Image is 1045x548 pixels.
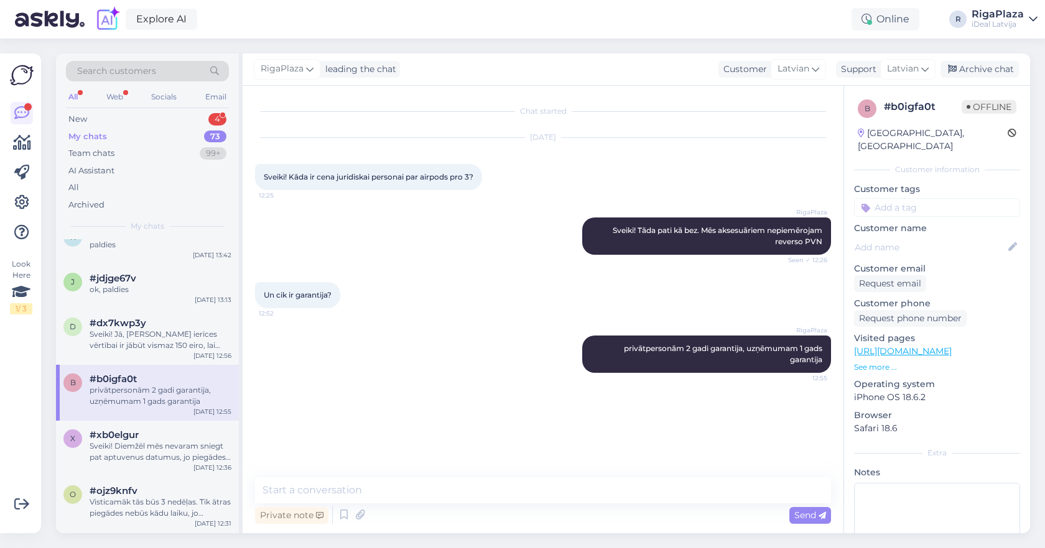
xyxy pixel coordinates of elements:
[778,62,809,76] span: Latvian
[71,277,75,286] span: j
[255,132,831,143] div: [DATE]
[255,507,328,524] div: Private note
[259,309,305,318] span: 12:52
[855,240,1006,254] input: Add name
[320,63,396,76] div: leading the chat
[854,391,1020,404] p: iPhone OS 18.6.2
[854,466,1020,479] p: Notes
[854,198,1020,217] input: Add a tag
[195,519,231,528] div: [DATE] 12:31
[854,183,1020,196] p: Customer tags
[77,65,156,78] span: Search customers
[794,509,826,521] span: Send
[90,317,146,329] span: #dx7kwp3y
[972,9,1024,19] div: RigaPlaza
[854,378,1020,391] p: Operating system
[95,6,121,32] img: explore-ai
[68,165,114,177] div: AI Assistant
[781,255,827,265] span: Seen ✓ 12:26
[852,8,919,30] div: Online
[264,172,473,181] span: Sveiki! Kāda ir cena juridiskai personai par airpods pro 3?
[131,221,164,232] span: My chats
[68,199,104,211] div: Archived
[259,191,305,200] span: 12:25
[68,181,79,194] div: All
[865,104,870,113] span: b
[70,434,75,443] span: x
[613,226,824,246] span: Sveiki! Tāda pati kā bez. Mēs aksesuāriem nepiemērojam reverso PVN
[10,63,34,87] img: Askly Logo
[90,273,136,284] span: #jdjge67v
[854,222,1020,235] p: Customer name
[193,463,231,472] div: [DATE] 12:36
[858,127,1008,153] div: [GEOGRAPHIC_DATA], [GEOGRAPHIC_DATA]
[854,362,1020,373] p: See more ...
[718,63,767,76] div: Customer
[972,19,1024,29] div: iDeal Latvija
[90,429,139,441] span: #xb0elgur
[193,351,231,360] div: [DATE] 12:56
[90,373,137,385] span: #b0igfa0t
[149,89,179,105] div: Socials
[90,284,231,295] div: ok, paldies
[854,275,926,292] div: Request email
[203,89,229,105] div: Email
[854,422,1020,435] p: Safari 18.6
[962,100,1016,114] span: Offline
[972,9,1038,29] a: RigaPlazaiDeal Latvija
[204,130,226,143] div: 73
[781,373,827,383] span: 12:55
[68,147,114,160] div: Team chats
[836,63,876,76] div: Support
[781,208,827,217] span: RigaPlaza
[264,290,332,299] span: Un cik ir garantija?
[255,106,831,117] div: Chat started
[90,441,231,463] div: Sveiki! Diemžēl mēs nevaram sniegt pat aptuvenus datumus, jo piegādes notiek neregulāri un piegād...
[70,378,76,387] span: b
[193,250,231,260] div: [DATE] 13:42
[126,9,197,30] a: Explore AI
[200,147,226,160] div: 99+
[68,113,87,126] div: New
[90,485,137,496] span: #ojz9knfv
[208,113,226,126] div: 4
[193,407,231,416] div: [DATE] 12:55
[854,447,1020,459] div: Extra
[70,490,76,499] span: o
[70,322,76,331] span: d
[68,130,107,143] div: My chats
[10,303,32,314] div: 1 / 3
[854,262,1020,275] p: Customer email
[884,99,962,114] div: # b0igfa0t
[624,344,824,364] span: privātpersonām 2 gadi garantija, uzņēmumam 1 gads garantija
[854,164,1020,175] div: Customer information
[90,329,231,351] div: Sveiki! Jā, [PERSON_NAME] ierīces vērtībai ir jābūt vismaz 150 eiro, lai iegūtu papildus 50 eiro ...
[940,61,1019,78] div: Archive chat
[854,297,1020,310] p: Customer phone
[781,326,827,335] span: RigaPlaza
[261,62,304,76] span: RigaPlaza
[104,89,126,105] div: Web
[90,496,231,519] div: Visticamāk tās būs 3 nedēļas. Tik ātras piegādes nebūs kādu laiku, jo piegādes ir neregulāras un ...
[887,62,919,76] span: Latvian
[854,345,952,357] a: [URL][DOMAIN_NAME]
[854,409,1020,422] p: Browser
[949,11,967,28] div: R
[66,89,80,105] div: All
[10,258,32,314] div: Look Here
[854,310,967,327] div: Request phone number
[90,239,231,250] div: paldies
[90,385,231,407] div: privātpersonām 2 gadi garantija, uzņēmumam 1 gads garantija
[854,332,1020,345] p: Visited pages
[195,295,231,304] div: [DATE] 13:13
